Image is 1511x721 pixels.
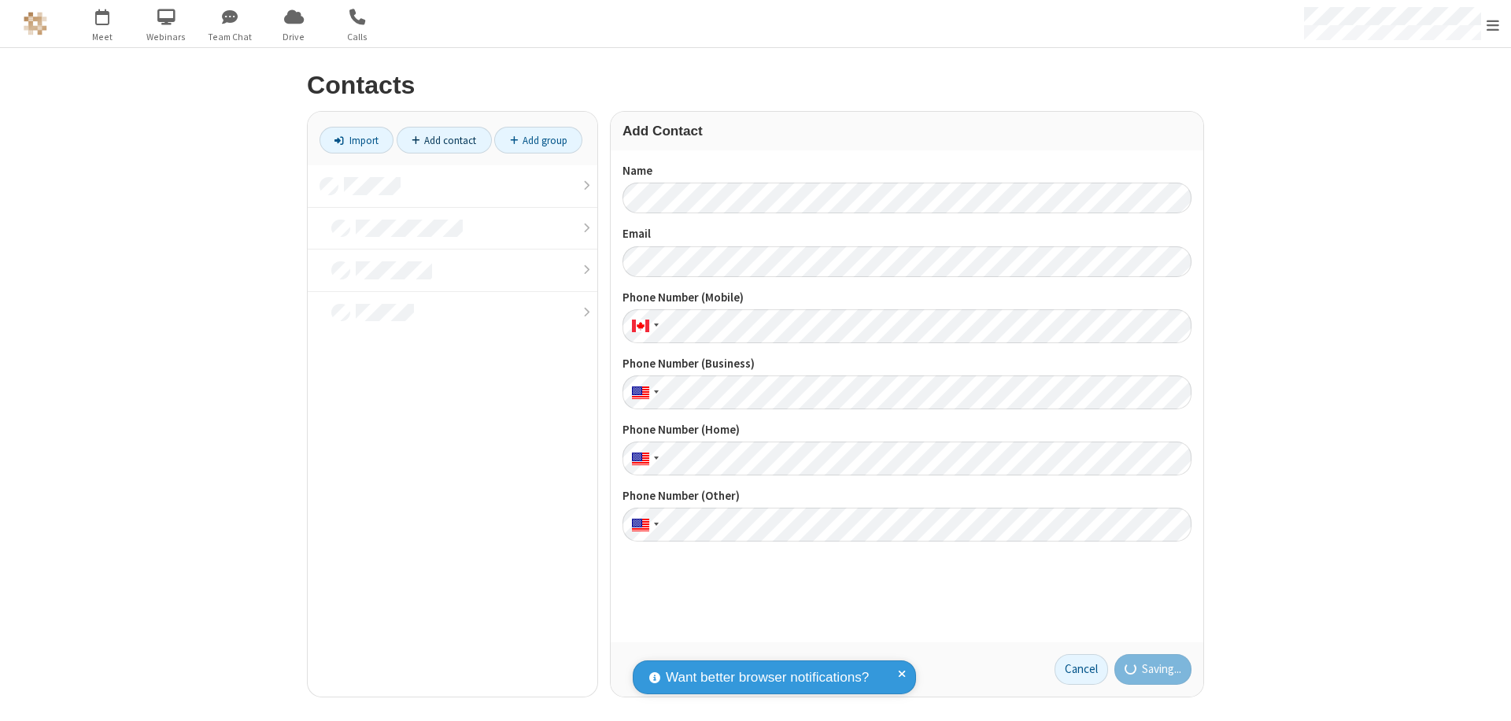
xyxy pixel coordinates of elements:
[623,508,663,542] div: United States: + 1
[623,124,1191,139] h3: Add Contact
[328,30,387,44] span: Calls
[623,309,663,343] div: Canada: + 1
[320,127,393,153] a: Import
[1472,680,1499,710] iframe: Chat
[494,127,582,153] a: Add group
[623,487,1191,505] label: Phone Number (Other)
[666,667,869,688] span: Want better browser notifications?
[24,12,47,35] img: QA Selenium DO NOT DELETE OR CHANGE
[623,442,663,475] div: United States: + 1
[623,355,1191,373] label: Phone Number (Business)
[1055,654,1108,686] a: Cancel
[397,127,492,153] a: Add contact
[137,30,196,44] span: Webinars
[623,289,1191,307] label: Phone Number (Mobile)
[73,30,132,44] span: Meet
[623,225,1191,243] label: Email
[1114,654,1192,686] button: Saving...
[307,72,1204,99] h2: Contacts
[1142,660,1181,678] span: Saving...
[264,30,323,44] span: Drive
[623,421,1191,439] label: Phone Number (Home)
[201,30,260,44] span: Team Chat
[623,162,1191,180] label: Name
[623,375,663,409] div: United States: + 1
